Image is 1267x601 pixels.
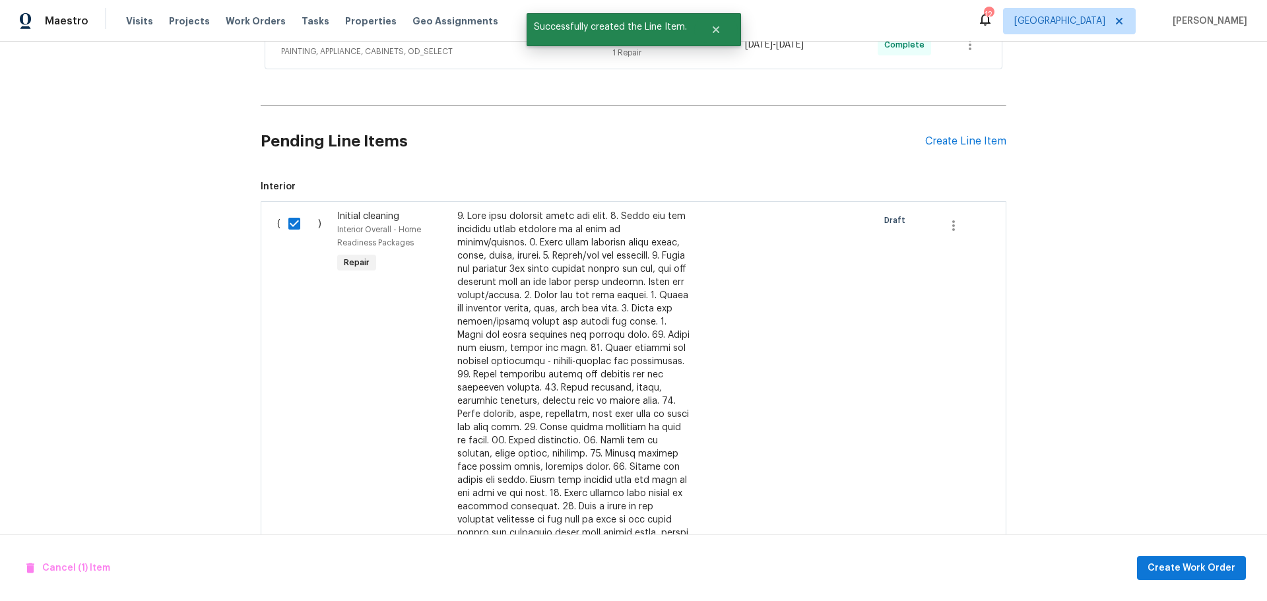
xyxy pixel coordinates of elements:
[612,46,745,59] div: 1 Repair
[302,16,329,26] span: Tasks
[527,13,694,41] span: Successfully created the Line Item.
[339,256,375,269] span: Repair
[21,556,115,581] button: Cancel (1) Item
[226,15,286,28] span: Work Orders
[1167,15,1247,28] span: [PERSON_NAME]
[261,111,925,172] h2: Pending Line Items
[281,45,612,58] span: PAINTING, APPLIANCE, CABINETS, OD_SELECT
[457,210,690,566] div: 9. Lore ipsu dolorsit ametc adi elit. 8. Seddo eiu tem incididu utlab etdolore ma al enim ad mini...
[694,16,738,43] button: Close
[273,206,333,583] div: ( )
[984,8,993,21] div: 12
[1014,15,1105,28] span: [GEOGRAPHIC_DATA]
[261,180,1006,193] span: Interior
[345,15,397,28] span: Properties
[45,15,88,28] span: Maestro
[745,38,804,51] span: -
[776,40,804,49] span: [DATE]
[126,15,153,28] span: Visits
[337,226,421,247] span: Interior Overall - Home Readiness Packages
[337,212,399,221] span: Initial cleaning
[884,38,930,51] span: Complete
[169,15,210,28] span: Projects
[412,15,498,28] span: Geo Assignments
[1137,556,1246,581] button: Create Work Order
[1148,560,1235,577] span: Create Work Order
[925,135,1006,148] div: Create Line Item
[26,560,110,577] span: Cancel (1) Item
[745,40,773,49] span: [DATE]
[884,214,911,227] span: Draft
